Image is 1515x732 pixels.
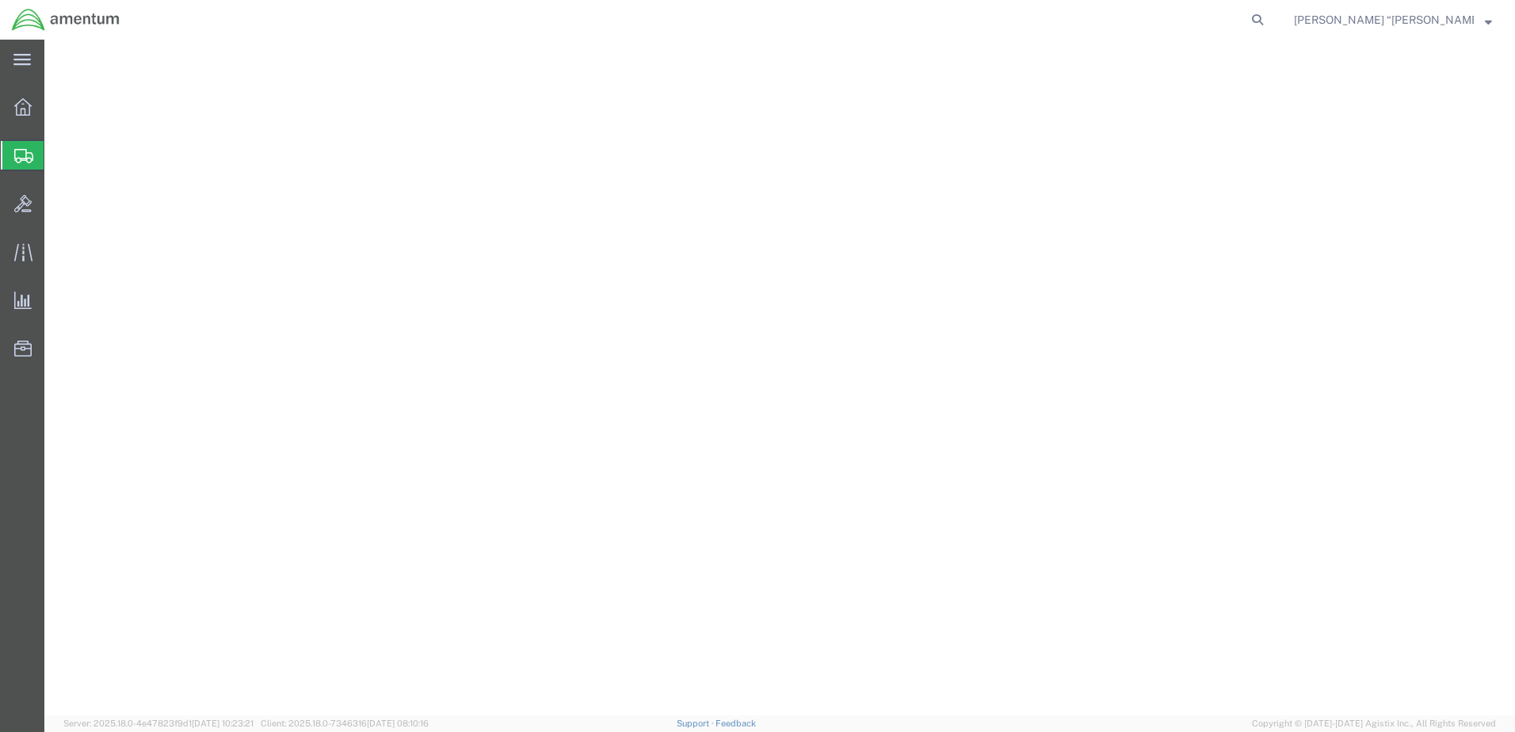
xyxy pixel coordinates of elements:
button: [PERSON_NAME] “[PERSON_NAME]” [PERSON_NAME] [1293,10,1493,29]
span: Server: 2025.18.0-4e47823f9d1 [63,719,254,728]
a: Support [677,719,716,728]
span: Courtney “Levi” Rabel [1294,11,1474,29]
span: Copyright © [DATE]-[DATE] Agistix Inc., All Rights Reserved [1252,717,1496,730]
span: Client: 2025.18.0-7346316 [261,719,429,728]
img: logo [11,8,120,32]
span: [DATE] 10:23:21 [192,719,254,728]
span: [DATE] 08:10:16 [367,719,429,728]
iframe: FS Legacy Container [44,40,1515,715]
a: Feedback [716,719,756,728]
